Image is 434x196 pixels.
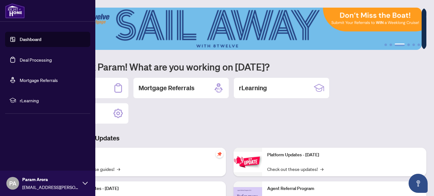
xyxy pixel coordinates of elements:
span: → [117,166,120,172]
p: Self-Help [67,152,221,159]
a: Mortgage Referrals [20,77,58,83]
p: Platform Updates - [DATE] [67,185,221,192]
span: [EMAIL_ADDRESS][PERSON_NAME][DOMAIN_NAME] [22,184,79,191]
h2: rLearning [239,84,267,92]
span: rLearning [20,97,86,104]
h3: Brokerage & Industry Updates [33,134,426,143]
a: Check out these updates!→ [267,166,323,172]
button: 6 [417,44,420,46]
h1: Welcome back Param! What are you working on [DATE]? [33,61,426,73]
span: → [320,166,323,172]
span: pushpin [216,150,223,158]
img: Slide 2 [33,8,422,50]
a: Deal Processing [20,57,52,63]
p: Agent Referral Program [267,185,421,192]
img: logo [5,3,25,18]
img: Platform Updates - June 23, 2025 [234,152,262,172]
a: Dashboard [20,37,41,42]
button: 5 [412,44,415,46]
button: 2 [390,44,392,46]
span: Param Arora [22,176,79,183]
span: PA [9,179,17,188]
button: 1 [384,44,387,46]
p: Platform Updates - [DATE] [267,152,421,159]
button: 4 [407,44,410,46]
button: 3 [395,44,405,46]
button: Open asap [409,174,428,193]
h2: Mortgage Referrals [139,84,194,92]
